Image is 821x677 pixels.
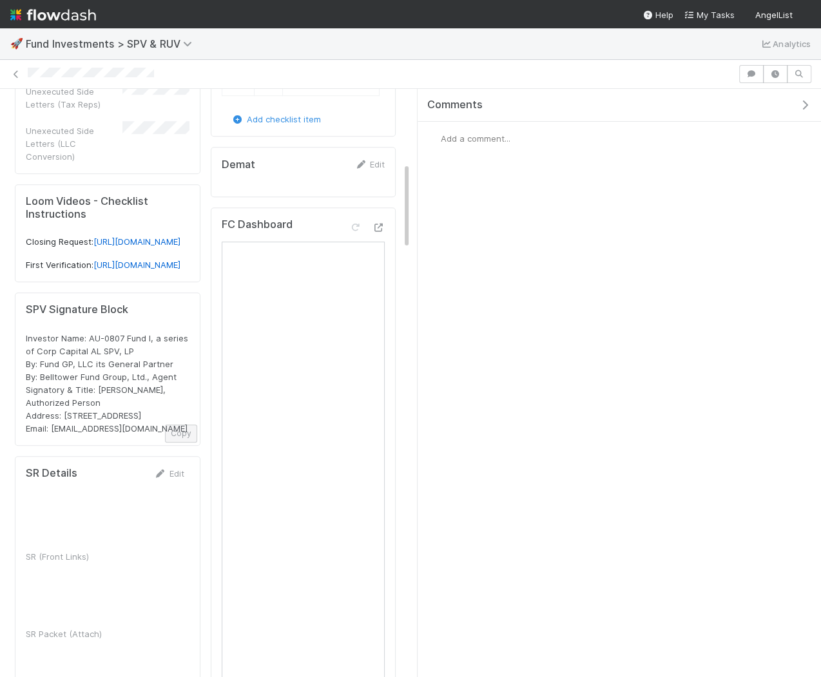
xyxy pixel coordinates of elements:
[441,133,510,144] span: Add a comment...
[26,85,122,111] div: Unexecuted Side Letters (Tax Reps)
[26,195,189,220] h5: Loom Videos - Checklist Instructions
[26,303,189,316] h5: SPV Signature Block
[26,627,219,640] div: SR Packet (Attach)
[26,333,191,434] span: Investor Name: AU-0807 Fund I, a series of Corp Capital AL SPV, LP By: Fund GP, LLC its General P...
[154,468,184,479] a: Edit
[427,99,483,111] span: Comments
[684,10,735,20] span: My Tasks
[26,37,198,50] span: Fund Investments > SPV & RUV
[26,467,77,480] h5: SR Details
[222,218,293,231] h5: FC Dashboard
[428,132,441,145] img: avatar_eed832e9-978b-43e4-b51e-96e46fa5184b.png
[93,236,180,247] a: [URL][DOMAIN_NAME]
[642,8,673,21] div: Help
[10,38,23,49] span: 🚀
[760,36,811,52] a: Analytics
[798,9,811,22] img: avatar_eed832e9-978b-43e4-b51e-96e46fa5184b.png
[26,236,189,249] p: Closing Request:
[93,260,180,270] a: [URL][DOMAIN_NAME]
[26,124,122,163] div: Unexecuted Side Letters (LLC Conversion)
[26,550,219,563] div: SR (Front Links)
[222,158,255,171] h5: Demat
[755,10,793,20] span: AngelList
[354,159,385,169] a: Edit
[10,4,96,26] img: logo-inverted-e16ddd16eac7371096b0.svg
[165,424,197,443] button: Copy
[684,8,735,21] a: My Tasks
[231,114,321,124] a: Add checklist item
[26,259,189,272] p: First Verification:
